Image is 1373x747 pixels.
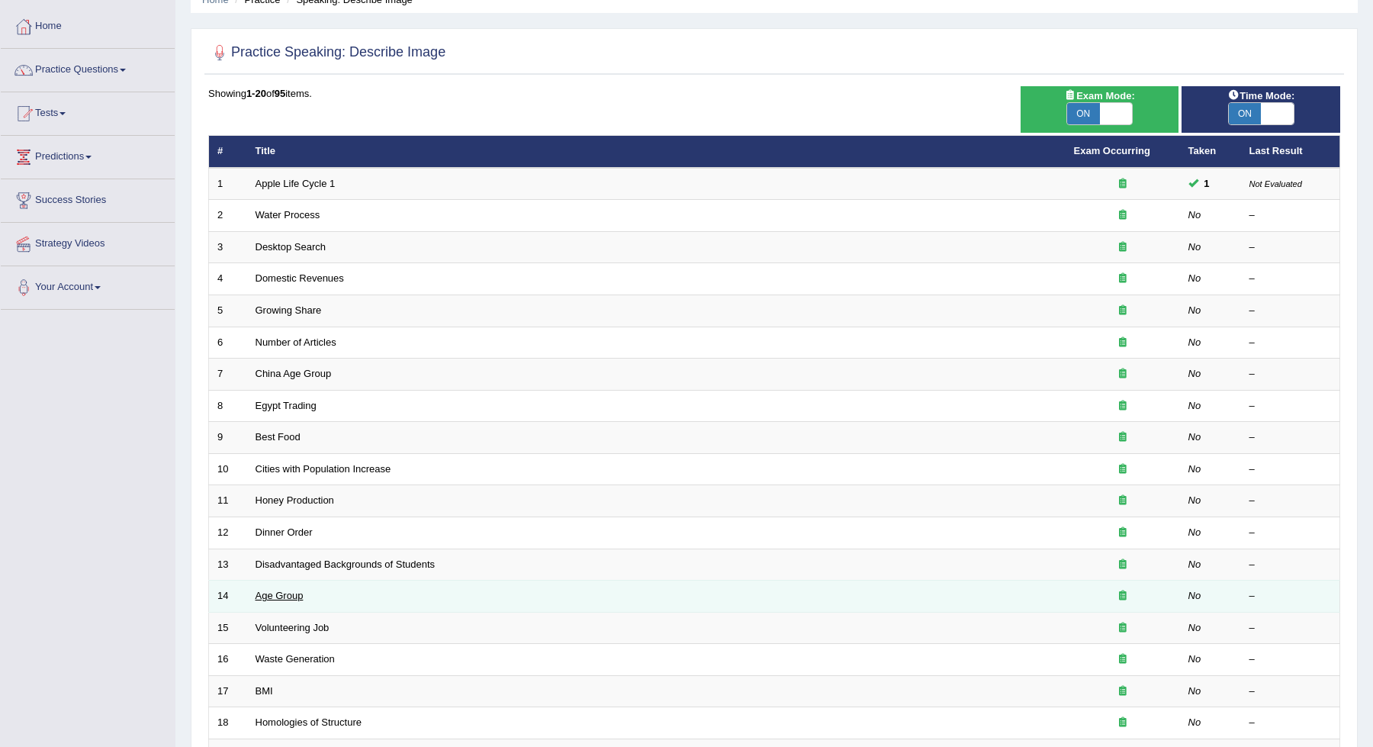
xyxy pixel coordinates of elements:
em: No [1188,559,1201,570]
em: No [1188,304,1201,316]
div: – [1249,526,1332,540]
div: – [1249,558,1332,572]
a: Growing Share [256,304,322,316]
td: 15 [209,612,247,644]
em: No [1188,526,1201,538]
div: Exam occurring question [1074,177,1172,192]
em: No [1188,590,1201,601]
div: Exam occurring question [1074,716,1172,730]
a: Strategy Videos [1,223,175,261]
a: Exam Occurring [1074,145,1150,156]
div: – [1249,589,1332,604]
a: Home [1,5,175,43]
div: – [1249,208,1332,223]
em: No [1188,622,1201,633]
div: Show exams occurring in exams [1021,86,1179,133]
td: 12 [209,517,247,549]
div: – [1249,272,1332,286]
em: No [1188,463,1201,475]
td: 5 [209,295,247,327]
th: Last Result [1241,136,1340,168]
em: No [1188,209,1201,221]
div: – [1249,336,1332,350]
td: 16 [209,644,247,676]
span: ON [1229,103,1262,124]
em: No [1188,336,1201,348]
th: # [209,136,247,168]
a: Desktop Search [256,241,326,253]
td: 1 [209,168,247,200]
th: Title [247,136,1066,168]
a: Disadvantaged Backgrounds of Students [256,559,436,570]
b: 1-20 [246,88,266,99]
em: No [1188,272,1201,284]
div: Exam occurring question [1074,462,1172,477]
td: 6 [209,327,247,359]
td: 4 [209,263,247,295]
a: Waste Generation [256,653,335,665]
div: Exam occurring question [1074,304,1172,318]
a: Honey Production [256,494,334,506]
small: Not Evaluated [1249,179,1302,188]
div: Exam occurring question [1074,652,1172,667]
a: Homologies of Structure [256,716,362,728]
td: 8 [209,390,247,422]
td: 2 [209,200,247,232]
div: Exam occurring question [1074,684,1172,699]
a: Dinner Order [256,526,313,538]
td: 3 [209,231,247,263]
a: Best Food [256,431,301,443]
div: Exam occurring question [1074,558,1172,572]
a: China Age Group [256,368,332,379]
div: Exam occurring question [1074,240,1172,255]
td: 11 [209,485,247,517]
em: No [1188,716,1201,728]
a: Success Stories [1,179,175,217]
em: No [1188,400,1201,411]
div: Exam occurring question [1074,526,1172,540]
div: – [1249,621,1332,636]
div: Exam occurring question [1074,430,1172,445]
td: 14 [209,581,247,613]
td: 7 [209,359,247,391]
td: 17 [209,675,247,707]
div: Exam occurring question [1074,621,1172,636]
div: Exam occurring question [1074,494,1172,508]
div: – [1249,240,1332,255]
div: – [1249,430,1332,445]
b: 95 [275,88,285,99]
div: Exam occurring question [1074,208,1172,223]
em: No [1188,494,1201,506]
div: – [1249,716,1332,730]
h2: Practice Speaking: Describe Image [208,41,445,64]
div: – [1249,304,1332,318]
em: No [1188,431,1201,443]
em: No [1188,653,1201,665]
div: Exam occurring question [1074,272,1172,286]
a: Domestic Revenues [256,272,344,284]
td: 13 [209,549,247,581]
td: 9 [209,422,247,454]
div: – [1249,399,1332,414]
div: Exam occurring question [1074,399,1172,414]
a: Egypt Trading [256,400,317,411]
a: Apple Life Cycle 1 [256,178,336,189]
span: Exam Mode: [1058,88,1140,104]
a: BMI [256,685,273,697]
div: – [1249,494,1332,508]
a: Age Group [256,590,304,601]
div: Showing of items. [208,86,1340,101]
a: Cities with Population Increase [256,463,391,475]
td: 10 [209,453,247,485]
div: Exam occurring question [1074,367,1172,382]
em: No [1188,685,1201,697]
a: Your Account [1,266,175,304]
a: Tests [1,92,175,130]
div: – [1249,367,1332,382]
span: You can still take this question [1198,175,1216,192]
div: – [1249,652,1332,667]
a: Volunteering Job [256,622,330,633]
div: – [1249,462,1332,477]
a: Water Process [256,209,320,221]
a: Predictions [1,136,175,174]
